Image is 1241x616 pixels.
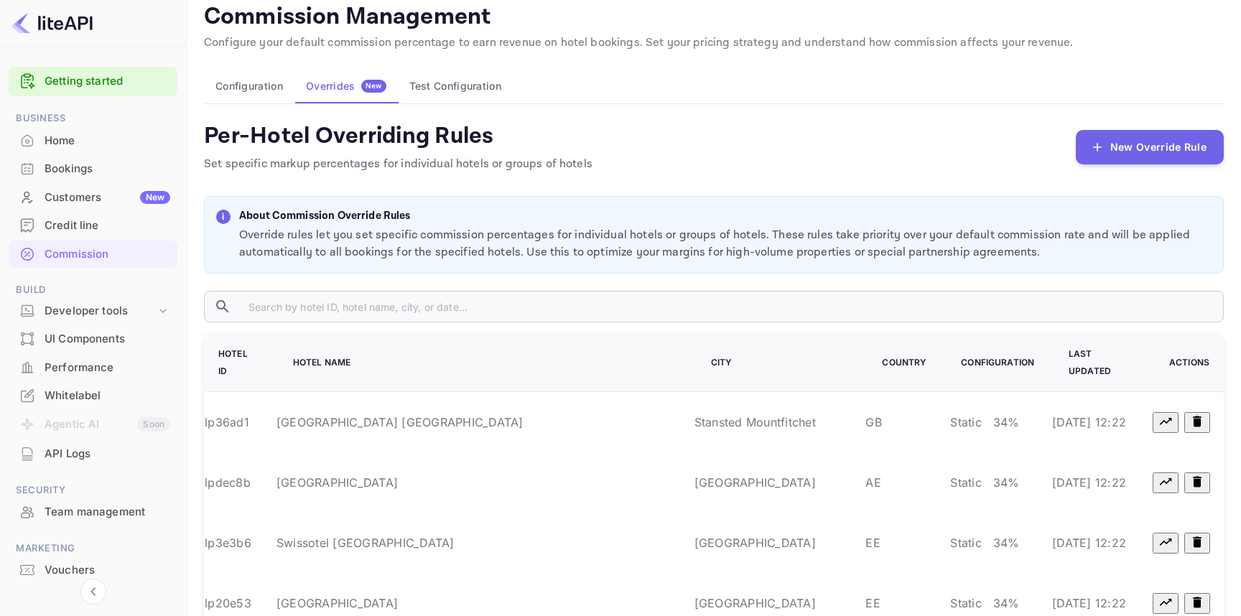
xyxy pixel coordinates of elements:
button: Test rates for this hotel [1153,472,1179,493]
button: New Override Rule [1076,130,1224,164]
a: Commission [9,241,177,267]
button: Test rates for this hotel [1153,593,1179,614]
div: Customers [45,190,170,206]
button: Test Configuration [398,69,513,103]
div: UI Components [45,331,170,347]
td: GB [865,392,944,453]
td: [GEOGRAPHIC_DATA] [694,513,865,573]
span: Marketing [9,541,177,556]
td: Swissotel [GEOGRAPHIC_DATA] [276,513,694,573]
div: Team management [9,498,177,526]
span: Business [9,111,177,126]
div: API Logs [9,440,177,468]
a: Team management [9,498,177,525]
div: CustomersNew [9,184,177,212]
div: Bookings [9,155,177,183]
p: Override rules let you set specific commission percentages for individual hotels or groups of hot... [239,227,1212,261]
a: API Logs [9,440,177,467]
a: Getting started [45,73,170,90]
td: [GEOGRAPHIC_DATA] [694,452,865,513]
div: Performance [45,360,170,376]
th: City [694,334,865,392]
td: lp3e3b6 [204,513,276,573]
button: Mark for deletion [1184,412,1210,433]
td: [GEOGRAPHIC_DATA] [276,452,694,513]
div: Developer tools [45,303,156,319]
div: API Logs [45,446,170,462]
button: Test rates for this hotel [1153,412,1179,433]
div: Commission [45,246,170,263]
h4: Per-Hotel Overriding Rules [204,121,592,150]
div: Whitelabel [9,382,177,410]
p: 34 % [993,594,1020,612]
th: Configuration [944,334,1051,392]
div: Performance [9,354,177,382]
button: Mark for deletion [1184,472,1210,493]
div: Commission [9,241,177,269]
p: Commission Management [204,3,1224,32]
p: i [222,210,224,223]
span: Static [944,536,987,550]
div: Vouchers [45,562,170,579]
div: New [140,191,170,204]
div: Fixed markup percentage applied to all bookings [944,523,1051,563]
a: CustomersNew [9,184,177,210]
td: [DATE] 12:22 [1051,452,1152,513]
th: Last Updated [1051,334,1152,392]
div: Developer tools [9,299,177,324]
div: Credit line [9,212,177,240]
span: Static [944,475,987,490]
a: Home [9,127,177,154]
div: Getting started [9,67,177,96]
p: 34 % [993,534,1020,551]
td: [GEOGRAPHIC_DATA] [GEOGRAPHIC_DATA] [276,392,694,453]
div: Bookings [45,161,170,177]
button: Test rates for this hotel [1153,533,1179,554]
div: Whitelabel [45,388,170,404]
span: Build [9,282,177,298]
img: LiteAPI logo [11,11,93,34]
p: 34 % [993,474,1020,491]
td: Stansted Mountfitchet [694,392,865,453]
td: [DATE] 12:22 [1051,392,1152,453]
input: Search by hotel ID, hotel name, city, or date... [237,291,1224,322]
p: About Commission Override Rules [239,208,1212,225]
div: Credit line [45,218,170,234]
th: Actions [1152,334,1224,392]
a: UI Components [9,325,177,352]
a: Vouchers [9,556,177,583]
a: Credit line [9,212,177,238]
div: Fixed markup percentage applied to all bookings [944,402,1051,442]
p: Set specific markup percentages for individual hotels or groups of hotels [204,156,592,173]
th: Hotel Name [276,334,694,392]
button: Collapse navigation [80,579,106,605]
th: Hotel ID [204,334,276,392]
span: New [361,81,386,90]
div: UI Components [9,325,177,353]
div: Vouchers [9,556,177,584]
a: Performance [9,354,177,381]
div: Home [45,133,170,149]
div: Home [9,127,177,155]
p: 34 % [993,414,1020,431]
td: EE [865,513,944,573]
button: Mark for deletion [1184,593,1210,614]
span: Security [9,482,177,498]
button: Configuration [204,69,294,103]
button: Mark for deletion [1184,533,1210,554]
th: Country [865,334,944,392]
a: Bookings [9,155,177,182]
a: Whitelabel [9,382,177,409]
div: Overrides [306,80,386,93]
span: Static [944,415,987,429]
td: AE [865,452,944,513]
td: lpdec8b [204,452,276,513]
p: Configure your default commission percentage to earn revenue on hotel bookings. Set your pricing ... [204,34,1224,52]
td: lp36ad1 [204,392,276,453]
span: Static [944,596,987,610]
div: Team management [45,504,170,521]
td: [DATE] 12:22 [1051,513,1152,573]
div: Fixed markup percentage applied to all bookings [944,462,1051,503]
